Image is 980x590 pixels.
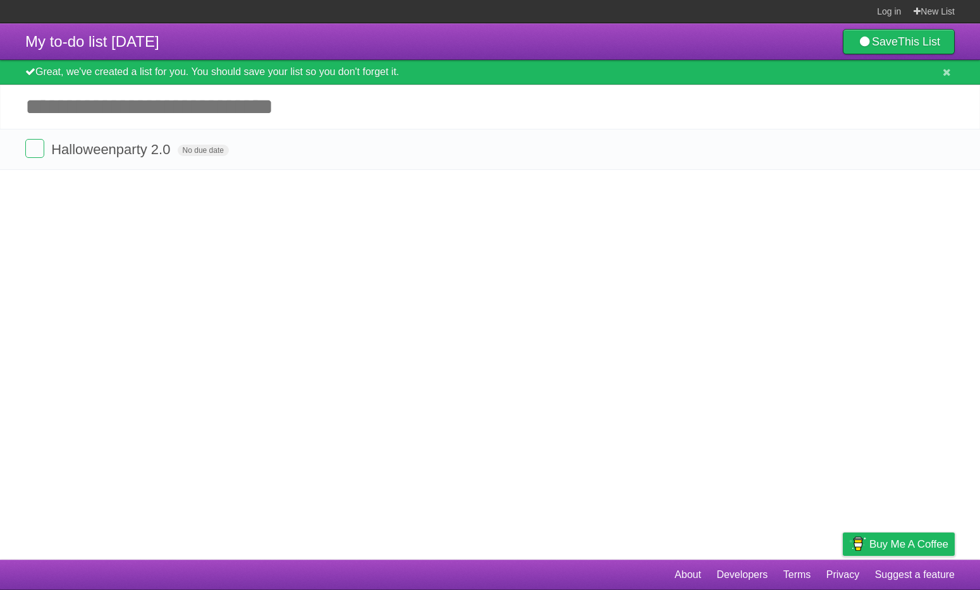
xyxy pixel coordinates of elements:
b: This List [898,35,940,48]
a: Buy me a coffee [843,533,955,556]
a: Developers [716,563,768,587]
a: Terms [783,563,811,587]
img: Buy me a coffee [849,533,866,555]
span: My to-do list [DATE] [25,33,159,50]
a: Privacy [826,563,859,587]
span: No due date [178,145,229,156]
a: Suggest a feature [875,563,955,587]
span: Halloweenparty 2.0 [51,141,173,157]
a: About [675,563,701,587]
label: Done [25,139,44,158]
span: Buy me a coffee [869,533,948,555]
a: SaveThis List [843,29,955,54]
